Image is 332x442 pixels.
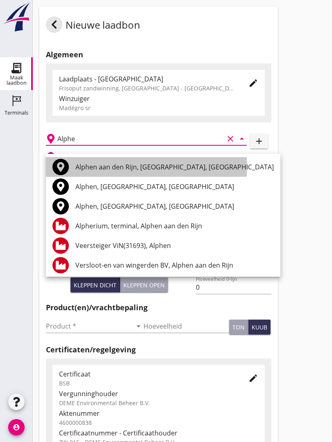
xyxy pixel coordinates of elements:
[225,134,235,144] i: clear
[59,418,258,427] div: 4600000838
[2,2,31,32] img: logo-small.a267ee39.svg
[248,373,258,383] i: edit
[232,323,245,331] div: ton
[143,320,230,333] input: Hoeveelheid
[57,132,224,145] input: Losplaats
[75,201,274,211] div: Alphen, [GEOGRAPHIC_DATA], [GEOGRAPHIC_DATA]
[8,419,25,435] i: account_circle
[59,369,235,379] div: Certificaat
[59,74,235,84] div: Laadplaats - [GEOGRAPHIC_DATA]
[46,49,271,60] h2: Algemeen
[134,321,143,331] i: arrow_drop_down
[120,277,168,292] button: Kleppen open
[59,94,258,104] div: Winzuiger
[75,182,274,192] div: Alphen, [GEOGRAPHIC_DATA], [GEOGRAPHIC_DATA]
[229,320,248,334] button: ton
[248,320,271,334] button: kuub
[74,281,116,289] div: Kleppen dicht
[59,389,258,399] div: Vergunninghouder
[75,241,274,250] div: Veersteiger ViN(31693), Alphen
[59,104,258,112] div: Madégro sr
[252,323,267,331] div: kuub
[123,281,165,289] div: Kleppen open
[196,281,271,294] input: Hoeveelheid 0-lijn
[59,408,258,418] div: Aktenummer
[46,302,271,313] h2: Product(en)/vrachtbepaling
[70,277,120,292] button: Kleppen dicht
[5,110,28,115] div: Terminals
[46,16,140,36] div: Nieuwe laadbon
[59,379,235,388] div: BSB
[254,136,264,146] i: add
[59,428,258,438] div: Certificaatnummer - Certificaathouder
[46,344,271,355] h2: Certificaten/regelgeving
[237,134,247,144] i: arrow_drop_down
[75,221,274,231] div: Alpherium, terminal, Alphen aan den Rijn
[46,320,132,333] input: Product *
[75,260,274,270] div: Versloot-en van wingerden BV, Alphen aan den Rijn
[59,84,235,92] div: Frisoput zandwinning, [GEOGRAPHIC_DATA] - [GEOGRAPHIC_DATA].
[59,399,258,407] div: DEME Environmental Beheer B.V.
[75,162,274,172] div: Alphen aan den Rijn, [GEOGRAPHIC_DATA], [GEOGRAPHIC_DATA]
[59,152,101,160] h2: Beladen vaartuig
[248,78,258,88] i: edit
